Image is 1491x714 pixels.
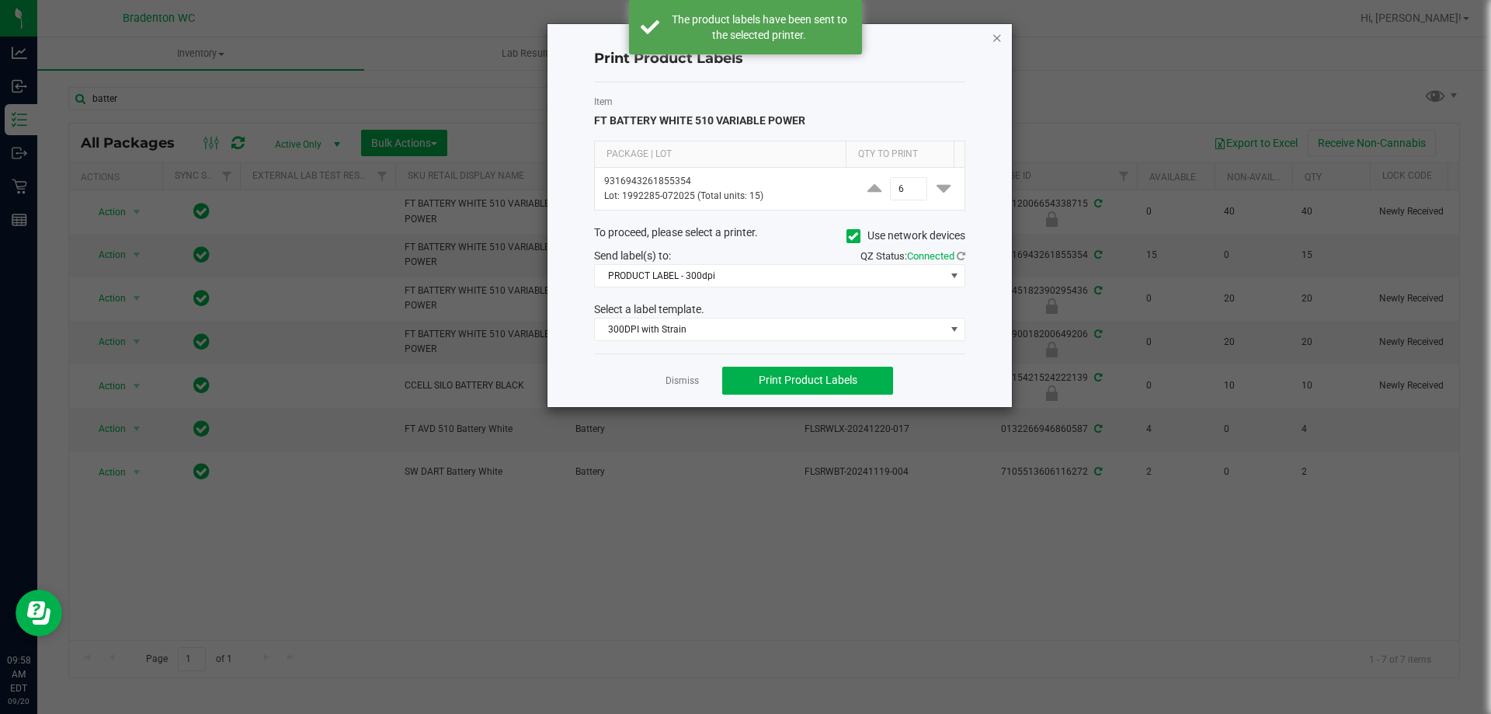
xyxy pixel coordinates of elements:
iframe: Resource center [16,590,62,636]
div: To proceed, please select a printer. [582,225,977,248]
span: PRODUCT LABEL - 300dpi [595,265,945,287]
p: 9316943261855354 [604,174,844,189]
div: The product labels have been sent to the selected printer. [668,12,850,43]
span: FT BATTERY WHITE 510 VARIABLE POWER [594,114,805,127]
span: Send label(s) to: [594,249,671,262]
span: 300DPI with Strain [595,319,945,340]
th: Qty to Print [846,141,954,168]
label: Item [594,95,965,109]
span: Print Product Labels [759,374,857,386]
p: Lot: 1992285-072025 (Total units: 15) [604,189,844,204]
span: QZ Status: [860,250,965,262]
div: Select a label template. [582,301,977,318]
th: Package | Lot [595,141,846,168]
h4: Print Product Labels [594,49,965,69]
span: Connected [907,250,954,262]
a: Dismiss [666,374,699,388]
label: Use network devices [846,228,965,244]
button: Print Product Labels [722,367,893,395]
